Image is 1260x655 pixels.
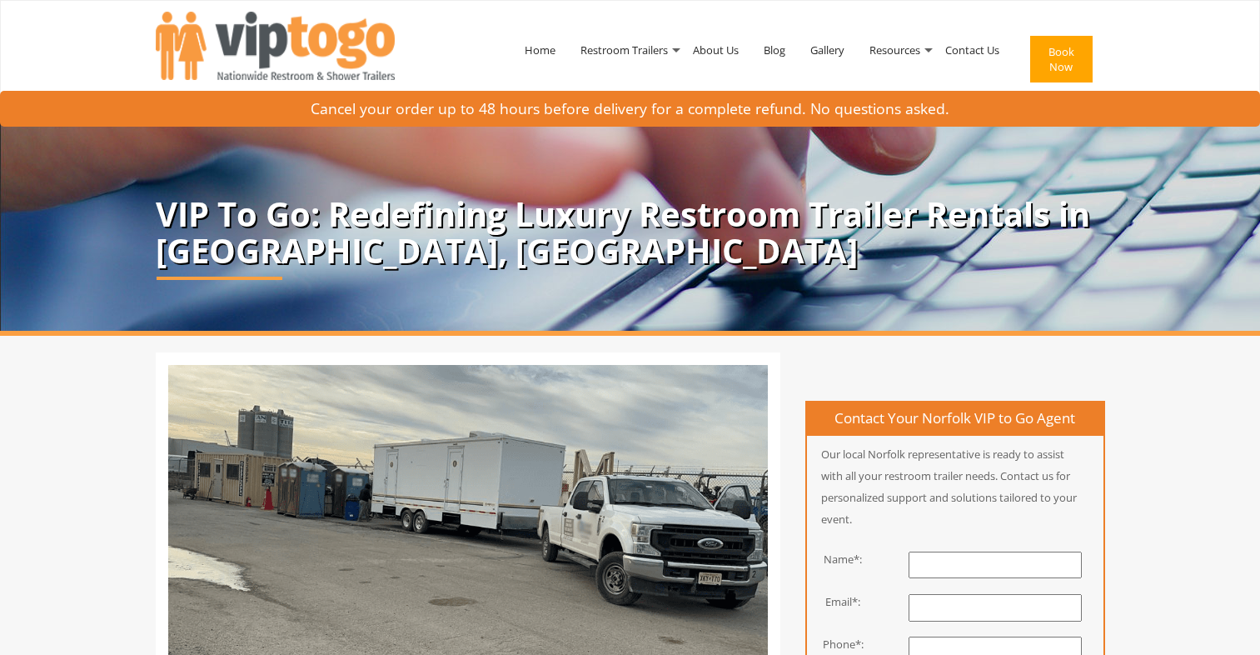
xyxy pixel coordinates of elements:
[807,443,1103,530] p: Our local Norfolk representative is ready to assist with all your restroom trailer needs. Contact...
[857,7,933,93] a: Resources
[512,7,568,93] a: Home
[751,7,798,93] a: Blog
[794,594,875,610] div: Email*:
[1030,36,1093,82] button: Book Now
[794,637,875,652] div: Phone*:
[807,402,1103,436] h4: Contact Your Norfolk VIP to Go Agent
[798,7,857,93] a: Gallery
[933,7,1012,93] a: Contact Us
[156,12,395,80] img: VIPTOGO
[1012,7,1105,118] a: Book Now
[156,196,1105,269] p: VIP To Go: Redefining Luxury Restroom Trailer Rentals in [GEOGRAPHIC_DATA], [GEOGRAPHIC_DATA]
[680,7,751,93] a: About Us
[568,7,680,93] a: Restroom Trailers
[794,552,875,567] div: Name*:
